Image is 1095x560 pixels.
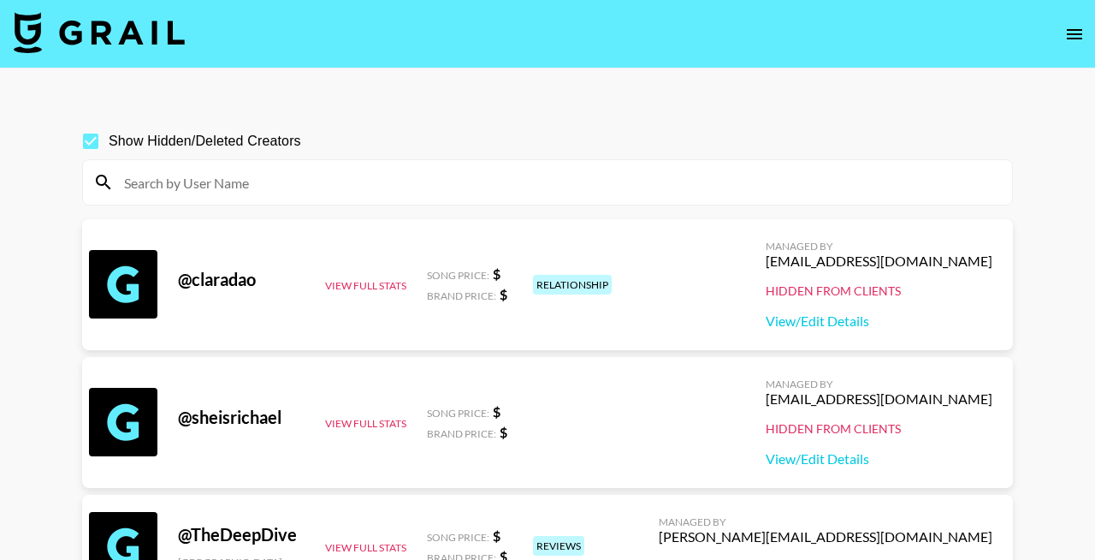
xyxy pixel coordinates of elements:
div: reviews [533,536,584,556]
button: open drawer [1057,17,1092,51]
strong: $ [493,403,500,420]
div: [EMAIL_ADDRESS][DOMAIN_NAME] [766,253,992,270]
img: Grail Talent [14,12,185,53]
div: [PERSON_NAME][EMAIL_ADDRESS][DOMAIN_NAME] [659,528,992,545]
div: @ sheisrichael [178,407,305,428]
span: Song Price: [427,531,489,544]
div: @ claradao [178,269,305,290]
button: View Full Stats [325,417,406,430]
span: Song Price: [427,407,489,420]
div: Hidden from Clients [766,283,992,299]
span: Show Hidden/Deleted Creators [109,131,301,152]
span: Brand Price: [427,289,496,302]
strong: $ [500,286,507,302]
span: Brand Price: [427,427,496,440]
div: Managed By [766,240,992,253]
div: @ TheDeepDive [178,524,305,545]
div: relationship [533,275,612,295]
input: Search by User Name [114,169,1002,196]
a: View/Edit Details [766,313,992,330]
strong: $ [500,424,507,440]
span: Song Price: [427,269,489,282]
div: Hidden from Clients [766,421,992,437]
strong: $ [493,527,500,544]
div: [EMAIL_ADDRESS][DOMAIN_NAME] [766,390,992,408]
strong: $ [493,265,500,282]
div: Managed By [766,378,992,390]
a: View/Edit Details [766,450,992,468]
button: View Full Stats [325,279,406,292]
div: Managed By [659,515,992,528]
button: View Full Stats [325,541,406,554]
